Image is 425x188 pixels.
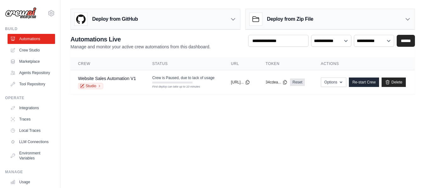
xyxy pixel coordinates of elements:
[78,76,136,81] a: Website Sales Automation V1
[8,126,55,136] a: Local Traces
[70,35,210,44] h2: Automations Live
[8,34,55,44] a: Automations
[78,83,103,89] a: Studio
[349,78,379,87] a: Re-start Crew
[145,57,223,70] th: Status
[70,57,145,70] th: Crew
[8,114,55,124] a: Traces
[223,57,258,70] th: URL
[8,79,55,89] a: Tool Repository
[313,57,415,70] th: Actions
[266,80,287,85] button: 34cdea...
[5,95,55,100] div: Operate
[70,44,210,50] p: Manage and monitor your active crew automations from this dashboard.
[92,15,138,23] h3: Deploy from GitHub
[267,15,313,23] h3: Deploy from Zip File
[8,177,55,187] a: Usage
[8,45,55,55] a: Crew Studio
[152,85,193,89] div: First deploy can take up to 10 minutes
[290,78,305,86] a: Reset
[5,169,55,175] div: Manage
[75,13,87,25] img: GitHub Logo
[5,26,55,31] div: Build
[8,148,55,163] a: Environment Variables
[258,57,313,70] th: Token
[5,7,36,19] img: Logo
[8,68,55,78] a: Agents Repository
[321,78,346,87] button: Options
[8,103,55,113] a: Integrations
[8,56,55,67] a: Marketplace
[8,137,55,147] a: LLM Connections
[382,78,406,87] a: Delete
[152,75,215,80] span: Crew is Paused, due to lack of usage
